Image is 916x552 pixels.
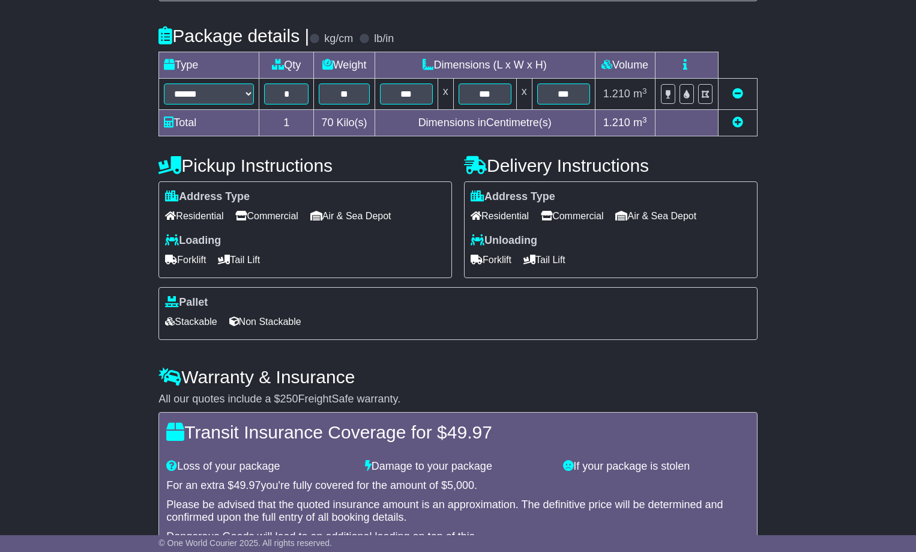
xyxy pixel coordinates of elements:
span: Air & Sea Depot [615,207,696,225]
span: Residential [165,207,223,225]
td: 1 [259,110,314,136]
sup: 3 [642,115,647,124]
div: All our quotes include a $ FreightSafe warranty. [158,393,757,406]
label: lb/in [374,32,394,46]
sup: 3 [642,86,647,96]
span: Non Stackable [229,312,301,331]
h4: Pickup Instructions [158,156,452,175]
span: m [633,117,647,129]
span: m [633,88,647,100]
td: Type [159,52,259,79]
span: 5,000 [447,479,474,491]
span: 1.210 [603,88,630,100]
span: 49.97 [234,479,261,491]
div: Damage to your package [359,460,557,473]
h4: Transit Insurance Coverage for $ [166,422,749,442]
label: Address Type [471,190,555,204]
span: Tail Lift [523,250,565,269]
div: Loss of your package [160,460,358,473]
td: x [516,79,532,110]
span: Residential [471,207,529,225]
td: Dimensions (L x W x H) [375,52,595,79]
td: x [438,79,453,110]
span: Commercial [541,207,603,225]
label: Address Type [165,190,250,204]
span: 1.210 [603,117,630,129]
label: Pallet [165,296,208,309]
a: Remove this item [732,88,743,100]
td: Kilo(s) [314,110,375,136]
label: Unloading [471,234,537,247]
span: Commercial [235,207,298,225]
span: Tail Lift [218,250,260,269]
h4: Warranty & Insurance [158,367,757,387]
span: Forklift [165,250,206,269]
td: Qty [259,52,314,79]
h4: Package details | [158,26,309,46]
td: Weight [314,52,375,79]
td: Total [159,110,259,136]
span: Air & Sea Depot [310,207,391,225]
div: For an extra $ you're fully covered for the amount of $ . [166,479,749,493]
td: Dimensions in Centimetre(s) [375,110,595,136]
span: © One World Courier 2025. All rights reserved. [158,538,332,548]
div: If your package is stolen [557,460,755,473]
span: 49.97 [447,422,492,442]
label: Loading [165,234,221,247]
span: Stackable [165,312,217,331]
span: Forklift [471,250,511,269]
div: Dangerous Goods will lead to an additional loading on top of this. [166,530,749,544]
label: kg/cm [324,32,353,46]
span: 70 [322,117,334,129]
span: 250 [280,393,298,405]
td: Volume [595,52,655,79]
div: Please be advised that the quoted insurance amount is an approximation. The definitive price will... [166,499,749,524]
h4: Delivery Instructions [464,156,758,175]
a: Add new item [732,117,743,129]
